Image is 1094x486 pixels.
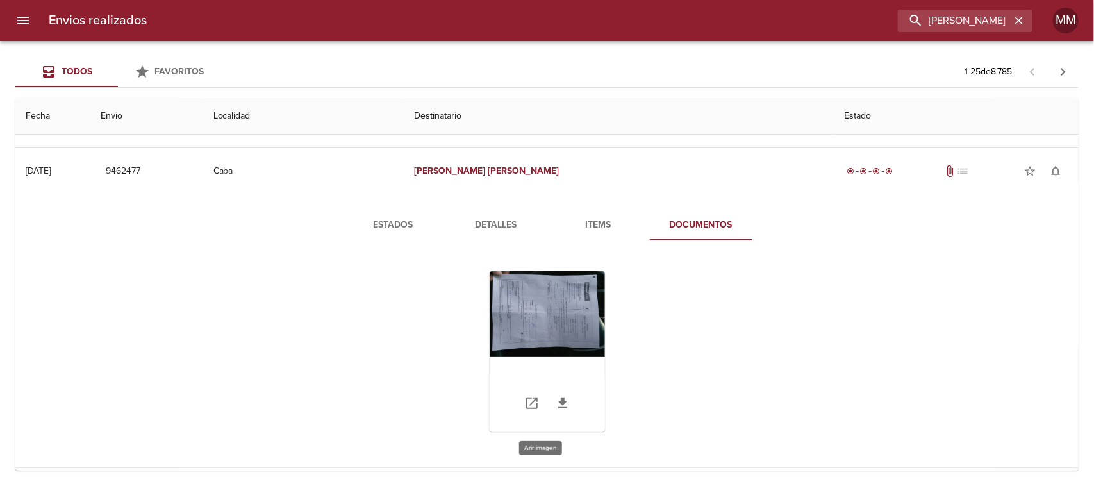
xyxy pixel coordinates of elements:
th: Fecha [15,98,90,135]
span: Pagina anterior [1017,65,1048,78]
div: Abrir información de usuario [1053,8,1079,33]
div: Tabs Envios [15,56,220,87]
span: Detalles [452,217,540,233]
th: Destinatario [404,98,834,135]
span: No tiene pedido asociado [956,165,969,178]
h6: Envios realizados [49,10,147,31]
em: [PERSON_NAME] [414,165,485,176]
th: Localidad [203,98,404,135]
a: Descargar [547,388,578,419]
button: menu [8,5,38,36]
span: radio_button_checked [860,167,868,175]
input: buscar [898,10,1011,32]
th: Envio [90,98,203,135]
button: 9462477 [101,160,145,183]
span: star_border [1024,165,1036,178]
div: Entregado [845,165,896,178]
button: Agregar a favoritos [1017,158,1043,184]
td: Caba [203,148,404,194]
p: 1 - 25 de 8.785 [965,65,1012,78]
span: notifications_none [1049,165,1062,178]
span: Todos [62,66,92,77]
span: Favoritos [155,66,204,77]
span: 9462477 [106,163,140,180]
div: [DATE] [26,165,51,176]
div: MM [1053,8,1079,33]
a: Abrir [517,388,547,419]
button: Activar notificaciones [1043,158,1068,184]
span: radio_button_checked [886,167,893,175]
span: radio_button_checked [847,167,855,175]
span: radio_button_checked [873,167,881,175]
span: Tiene documentos adjuntos [943,165,956,178]
span: Pagina siguiente [1048,56,1079,87]
span: Documentos [658,217,745,233]
th: Estado [834,98,1079,135]
em: [PERSON_NAME] [488,165,559,176]
div: Tabs detalle de guia [342,210,752,240]
span: Estados [350,217,437,233]
span: Items [555,217,642,233]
